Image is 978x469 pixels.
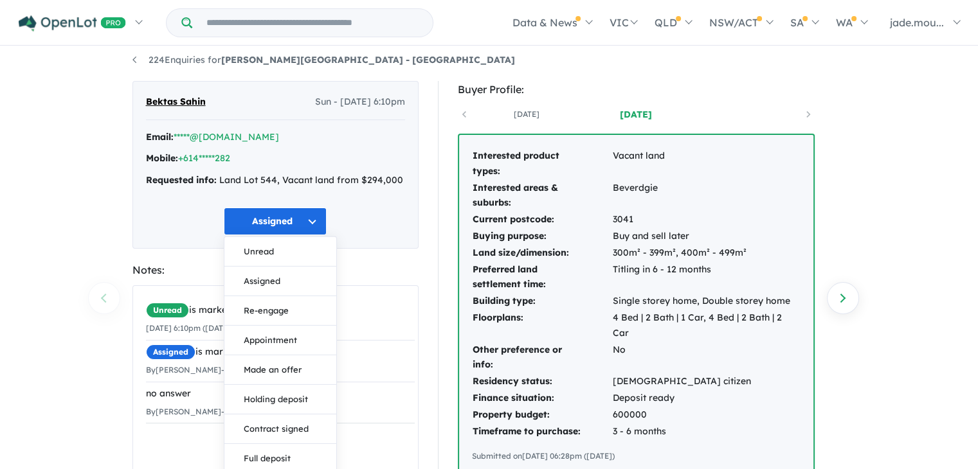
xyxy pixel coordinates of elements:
[224,385,336,414] button: Holding deposit
[612,310,801,342] td: 4 Bed | 2 Bath | 1 Car, 4 Bed | 2 Bath | 2 Car
[612,293,801,310] td: Single storey home, Double storey home
[146,173,405,188] div: Land Lot 544, Vacant land from $294,000
[132,54,515,66] a: 224Enquiries for[PERSON_NAME][GEOGRAPHIC_DATA] - [GEOGRAPHIC_DATA]
[612,407,801,423] td: 600000
[472,423,612,440] td: Timeframe to purchase:
[472,373,612,390] td: Residency status:
[146,344,195,360] span: Assigned
[612,180,801,212] td: Beverdgie
[612,245,801,261] td: 300m² - 399m², 400m² - 499m²
[146,344,415,360] div: is marked.
[146,174,217,186] strong: Requested info:
[146,152,178,164] strong: Mobile:
[472,390,612,407] td: Finance situation:
[224,237,336,267] button: Unread
[890,16,944,29] span: jade.mou...
[224,296,336,326] button: Re-engage
[19,15,126,31] img: Openlot PRO Logo White
[612,390,801,407] td: Deposit ready
[146,407,311,416] small: By [PERSON_NAME] - [DATE] 1:18pm ([DATE])
[472,342,612,374] td: Other preference or info:
[612,228,801,245] td: Buy and sell later
[146,386,415,402] div: no answer
[146,365,311,375] small: By [PERSON_NAME] - [DATE] 1:17pm ([DATE])
[146,131,174,143] strong: Email:
[472,450,801,463] div: Submitted on [DATE] 06:28pm ([DATE])
[146,94,206,110] span: Bektas Sahin
[472,293,612,310] td: Building type:
[224,267,336,296] button: Assigned
[132,53,846,68] nav: breadcrumb
[472,180,612,212] td: Interested areas & suburbs:
[612,373,801,390] td: [DEMOGRAPHIC_DATA] citizen
[195,9,430,37] input: Try estate name, suburb, builder or developer
[315,94,405,110] span: Sun - [DATE] 6:10pm
[458,81,815,98] div: Buyer Profile:
[224,355,336,385] button: Made an offer
[472,148,612,180] td: Interested product types:
[224,414,336,444] button: Contract signed
[612,148,801,180] td: Vacant land
[146,303,189,318] span: Unread
[146,303,415,318] div: is marked.
[472,407,612,423] td: Property budget:
[224,326,336,355] button: Appointment
[612,211,801,228] td: 3041
[472,261,612,294] td: Preferred land settlement time:
[224,208,327,235] button: Assigned
[472,228,612,245] td: Buying purpose:
[612,423,801,440] td: 3 - 6 months
[581,108,691,121] a: [DATE]
[132,261,419,279] div: Notes:
[472,108,581,121] a: [DATE]
[472,211,612,228] td: Current postcode:
[221,54,515,66] strong: [PERSON_NAME][GEOGRAPHIC_DATA] - [GEOGRAPHIC_DATA]
[472,310,612,342] td: Floorplans:
[612,261,801,294] td: Titling in 6 - 12 months
[612,342,801,374] td: No
[472,245,612,261] td: Land size/dimension:
[146,323,233,333] small: [DATE] 6:10pm ([DATE])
